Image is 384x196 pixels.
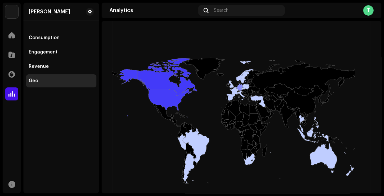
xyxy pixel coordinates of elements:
[29,50,58,55] div: Engagement
[26,74,96,87] re-m-nav-item: Geo
[26,60,96,73] re-m-nav-item: Revenue
[26,46,96,59] re-m-nav-item: Engagement
[109,8,196,13] div: Analytics
[29,35,60,40] div: Consumption
[26,31,96,44] re-m-nav-item: Consumption
[29,78,38,83] div: Geo
[29,9,70,14] div: Tracey Cocks
[214,8,229,13] span: Search
[29,64,49,69] div: Revenue
[5,5,18,18] img: 190830b2-3b53-4b0d-992c-d3620458de1d
[363,5,374,16] div: T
